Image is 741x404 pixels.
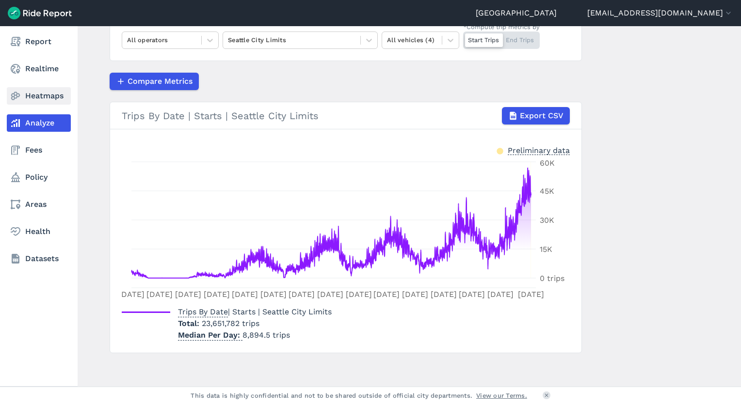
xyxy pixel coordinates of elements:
a: Health [7,223,71,240]
p: 8,894.5 trips [178,329,332,341]
span: Compare Metrics [128,76,193,87]
tspan: [DATE] [402,290,428,299]
span: | Starts | Seattle City Limits [178,307,332,316]
span: Trips By Date [178,304,228,317]
div: Preliminary data [508,145,570,155]
tspan: 60K [540,158,555,168]
a: Fees [7,141,71,159]
tspan: [DATE] [317,290,343,299]
button: Compare Metrics [110,73,199,90]
button: [EMAIL_ADDRESS][DOMAIN_NAME] [587,7,733,19]
a: Datasets [7,250,71,267]
tspan: [DATE] [260,290,287,299]
a: Areas [7,196,71,213]
a: Policy [7,169,71,186]
tspan: [DATE] [346,290,372,299]
tspan: [DATE] [373,290,400,299]
a: Report [7,33,71,50]
tspan: 0 trips [540,274,564,283]
tspan: [DATE] [118,290,145,299]
tspan: [DATE] [518,290,544,299]
tspan: [DATE] [204,290,230,299]
tspan: 15K [540,245,552,254]
tspan: [DATE] [487,290,514,299]
tspan: 30K [540,216,554,225]
tspan: [DATE] [459,290,485,299]
span: Median Per Day [178,327,242,341]
div: *Compute trip metrics by [463,22,540,31]
a: Realtime [7,60,71,78]
span: Total [178,319,202,328]
span: Export CSV [520,110,564,122]
span: 23,651,782 trips [202,319,259,328]
a: [GEOGRAPHIC_DATA] [476,7,557,19]
tspan: 45K [540,186,554,196]
tspan: [DATE] [146,290,173,299]
tspan: [DATE] [431,290,457,299]
img: Ride Report [8,7,72,19]
tspan: [DATE] [289,290,315,299]
a: Analyze [7,114,71,132]
div: Trips By Date | Starts | Seattle City Limits [122,107,570,124]
a: View our Terms. [476,391,527,400]
tspan: [DATE] [175,290,201,299]
button: Export CSV [502,107,570,124]
tspan: [DATE] [232,290,258,299]
a: Heatmaps [7,87,71,105]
